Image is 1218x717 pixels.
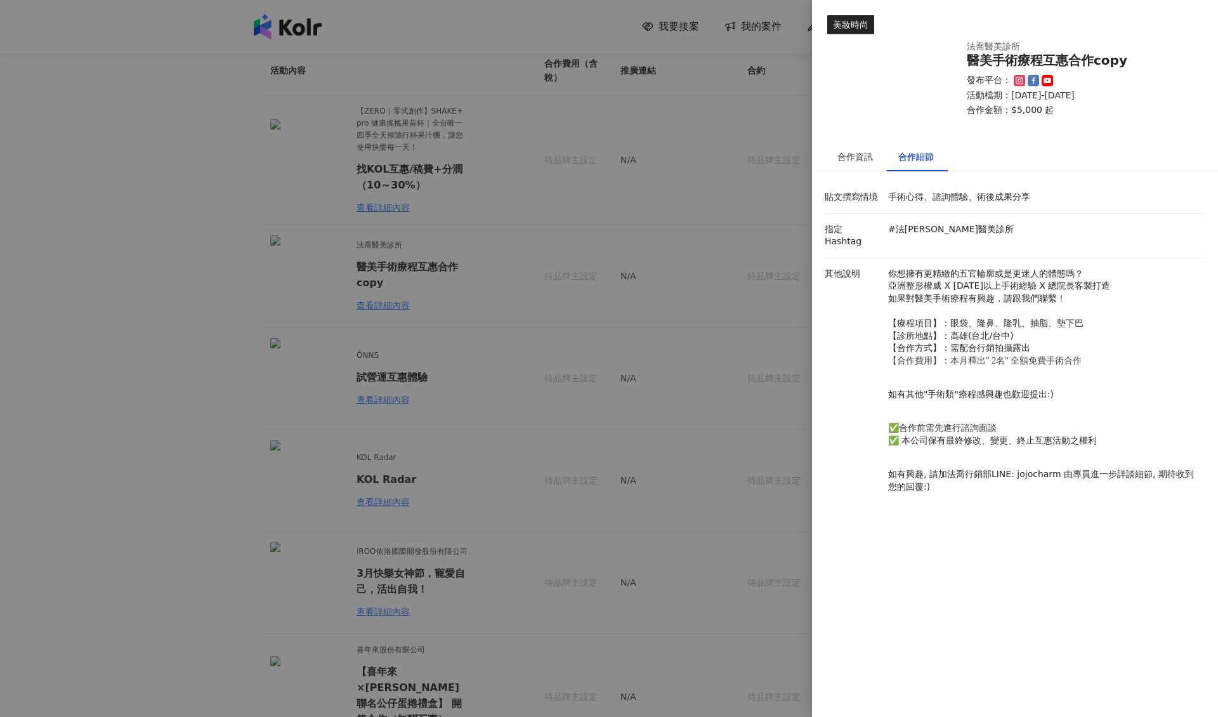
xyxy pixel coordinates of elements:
p: ✅合作前需先進行諮詢面談 ✅ 本公司保有最終修改、變更、終止互惠活動之權利 [888,422,1199,447]
p: 發布平台： [967,74,1011,87]
p: 活動檔期：[DATE]-[DATE] [967,89,1190,102]
div: 醫美手術療程互惠合作copy [967,53,1190,68]
span: 【合作費用】：本月釋出" 2名" 全額免費手術合作 [888,356,1082,365]
p: 你想擁有更精緻的五官輪廓或是更迷人的體態嗎？ 亞洲整形權威 X [DATE]以上手術經驗 X 總院長客製打造 如果對醫美手術療程有興趣，請跟我們聯繫！ 【療程項目】：眼袋、隆鼻、隆乳、抽脂、墊下... [888,268,1199,367]
p: 其他說明 [825,268,882,280]
div: 合作資訊 [837,150,873,164]
p: 合作金額： $5,000 起 [967,104,1190,117]
div: 法喬醫美診所 [967,41,1190,53]
div: 美妝時尚 [827,15,874,34]
p: 貼文撰寫情境 [825,191,882,204]
p: 手術心得、諮詢體驗、術後成果分享 [888,191,1199,204]
div: 合作細節 [898,150,934,164]
p: 如有興趣, 請加法喬行銷部LINE: jojocharm 由專員進一步詳談細節, 期待收到您的回覆:) [888,468,1199,493]
img: 眼袋、隆鼻、隆乳、抽脂、墊下巴 [827,15,954,36]
p: #法[PERSON_NAME]醫美診所 [888,223,1014,236]
p: 如有其他"手術類"療程感興趣也歡迎提出:) [888,388,1199,401]
p: 指定 Hashtag [825,223,882,248]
